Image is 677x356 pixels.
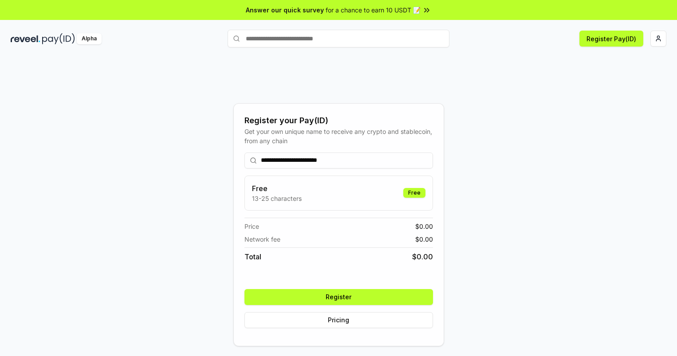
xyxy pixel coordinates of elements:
[77,33,102,44] div: Alpha
[579,31,643,47] button: Register Pay(ID)
[244,289,433,305] button: Register
[11,33,40,44] img: reveel_dark
[415,235,433,244] span: $ 0.00
[244,235,280,244] span: Network fee
[244,312,433,328] button: Pricing
[326,5,421,15] span: for a chance to earn 10 USDT 📝
[252,194,302,203] p: 13-25 characters
[415,222,433,231] span: $ 0.00
[412,251,433,262] span: $ 0.00
[403,188,425,198] div: Free
[244,251,261,262] span: Total
[252,183,302,194] h3: Free
[246,5,324,15] span: Answer our quick survey
[244,114,433,127] div: Register your Pay(ID)
[244,127,433,145] div: Get your own unique name to receive any crypto and stablecoin, from any chain
[244,222,259,231] span: Price
[42,33,75,44] img: pay_id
